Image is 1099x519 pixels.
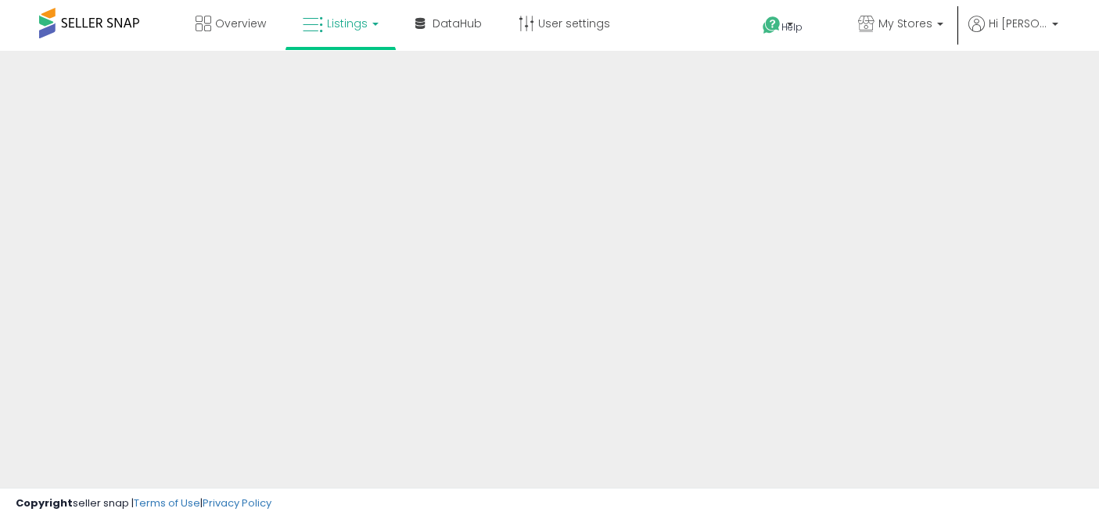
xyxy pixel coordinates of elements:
span: Help [781,20,803,34]
span: Hi [PERSON_NAME] [989,16,1047,31]
a: Hi [PERSON_NAME] [968,16,1058,51]
i: Get Help [762,16,781,35]
span: DataHub [433,16,482,31]
strong: Copyright [16,496,73,510]
span: Listings [327,16,368,31]
a: Terms of Use [134,496,200,510]
div: seller snap | | [16,496,271,511]
a: Privacy Policy [203,496,271,510]
span: My Stores [878,16,932,31]
span: Overview [215,16,266,31]
a: Help [750,4,833,51]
